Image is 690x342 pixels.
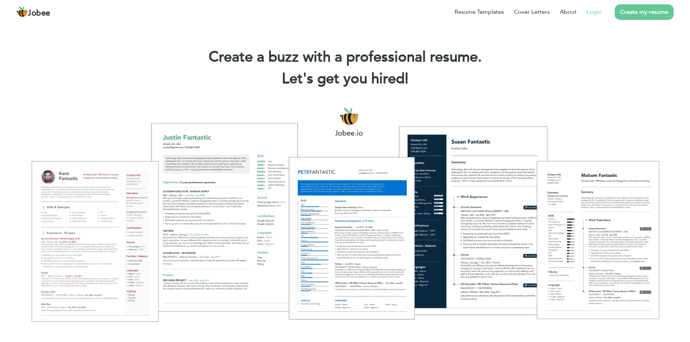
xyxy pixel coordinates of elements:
[16,6,50,18] a: Jobee
[615,4,674,20] a: Create my resume
[11,69,679,88] h2: Let's
[405,69,408,89] span: |
[560,8,577,16] a: About
[16,6,28,18] img: jobee.io
[587,8,602,16] a: Login
[455,8,504,16] a: Resume Templates
[11,48,679,67] h1: Create a buzz with a professional resume.
[514,8,550,16] a: Cover Letters
[28,9,50,17] span: Jobee
[317,69,409,89] span: get you hired!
